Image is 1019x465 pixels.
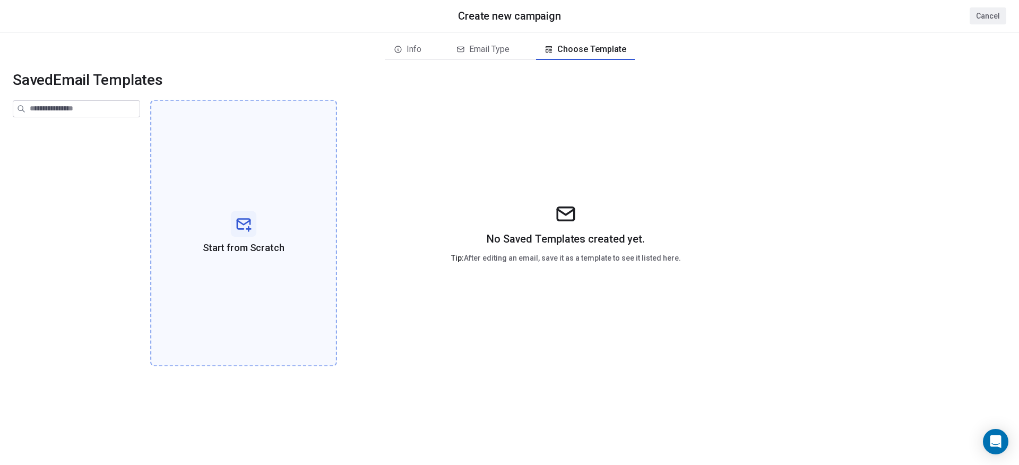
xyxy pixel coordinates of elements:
[13,71,53,89] span: saved
[385,39,635,60] div: email creation steps
[970,7,1006,24] button: Cancel
[407,43,421,56] span: Info
[557,43,626,56] span: Choose Template
[203,241,285,255] span: Start from Scratch
[13,8,1006,23] div: Create new campaign
[487,231,645,246] span: No Saved Templates created yet.
[983,429,1008,454] div: Open Intercom Messenger
[451,253,681,263] span: After editing an email, save it as a template to see it listed here.
[451,254,464,262] span: Tip:
[469,43,509,56] span: Email Type
[13,71,163,90] span: Email Templates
